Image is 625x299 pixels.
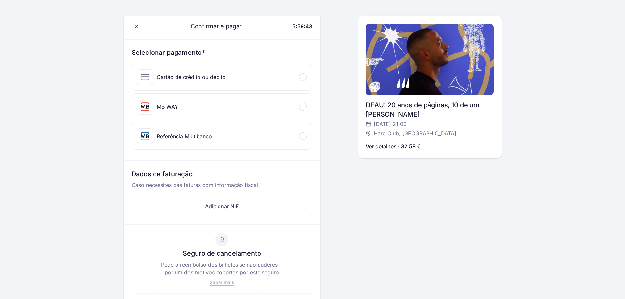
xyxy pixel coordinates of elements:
p: Seguro de cancelamento [183,249,261,258]
h3: Dados de faturação [132,169,312,181]
button: Adicionar NIF [132,197,312,216]
p: Ver detalhes · 32,58 € [366,142,421,150]
span: Confirmar e pagar [183,22,242,31]
p: Pede o reembolso dos bilhetes se não puderes ir por um dos motivos cobertos por este seguro [159,261,285,276]
div: Referência Multibanco [157,132,212,140]
h3: Selecionar pagamento* [132,48,312,57]
span: [DATE] 21:00 [374,120,406,128]
span: 5:59:43 [292,23,312,30]
div: DEAU: 20 anos de páginas, 10 de um [PERSON_NAME] [366,100,494,119]
span: Hard Club, [GEOGRAPHIC_DATA] [374,129,456,137]
span: Saber mais [210,279,234,285]
div: Cartão de crédito ou débito [157,73,226,81]
p: Caso necessites das faturas com informação fiscal [132,181,312,194]
div: MB WAY [157,103,178,111]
